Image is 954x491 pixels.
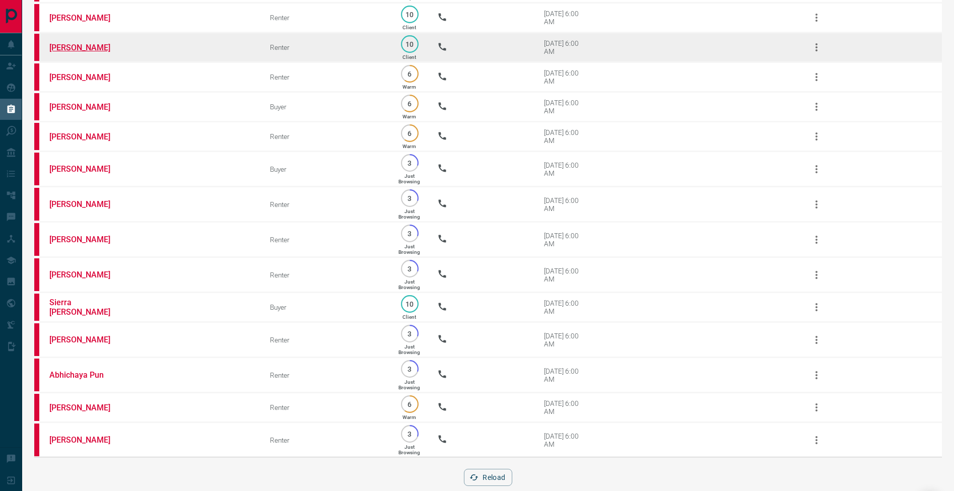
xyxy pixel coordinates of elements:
[49,235,125,244] a: [PERSON_NAME]
[544,196,587,213] div: [DATE] 6:00 AM
[402,414,416,420] p: Warm
[402,114,416,119] p: Warm
[49,435,125,445] a: [PERSON_NAME]
[270,271,382,279] div: Renter
[402,144,416,149] p: Warm
[49,335,125,344] a: [PERSON_NAME]
[49,102,125,112] a: [PERSON_NAME]
[49,164,125,174] a: [PERSON_NAME]
[406,265,414,272] p: 3
[406,159,414,167] p: 3
[406,100,414,107] p: 6
[270,103,382,111] div: Buyer
[398,173,420,184] p: Just Browsing
[402,314,416,320] p: Client
[398,279,420,290] p: Just Browsing
[270,200,382,208] div: Renter
[544,332,587,348] div: [DATE] 6:00 AM
[406,70,414,78] p: 6
[49,132,125,142] a: [PERSON_NAME]
[544,367,587,383] div: [DATE] 6:00 AM
[34,153,39,185] div: property.ca
[406,40,414,48] p: 10
[544,69,587,85] div: [DATE] 6:00 AM
[270,371,382,379] div: Renter
[49,270,125,279] a: [PERSON_NAME]
[270,303,382,311] div: Buyer
[398,208,420,220] p: Just Browsing
[34,93,39,120] div: property.ca
[406,430,414,438] p: 3
[34,123,39,150] div: property.ca
[398,244,420,255] p: Just Browsing
[34,394,39,421] div: property.ca
[270,336,382,344] div: Renter
[406,400,414,408] p: 6
[544,399,587,415] div: [DATE] 6:00 AM
[270,403,382,411] div: Renter
[49,73,125,82] a: [PERSON_NAME]
[49,370,125,380] a: Abhichaya Pun
[406,300,414,308] p: 10
[398,444,420,455] p: Just Browsing
[544,432,587,448] div: [DATE] 6:00 AM
[270,132,382,141] div: Renter
[398,379,420,390] p: Just Browsing
[406,230,414,237] p: 3
[402,84,416,90] p: Warm
[34,4,39,31] div: property.ca
[49,43,125,52] a: [PERSON_NAME]
[544,99,587,115] div: [DATE] 6:00 AM
[34,424,39,456] div: property.ca
[544,128,587,145] div: [DATE] 6:00 AM
[544,161,587,177] div: [DATE] 6:00 AM
[406,330,414,337] p: 3
[406,129,414,137] p: 6
[34,223,39,256] div: property.ca
[270,165,382,173] div: Buyer
[270,436,382,444] div: Renter
[544,232,587,248] div: [DATE] 6:00 AM
[34,188,39,221] div: property.ca
[464,469,512,486] button: Reload
[49,403,125,412] a: [PERSON_NAME]
[49,199,125,209] a: [PERSON_NAME]
[544,10,587,26] div: [DATE] 6:00 AM
[270,43,382,51] div: Renter
[270,14,382,22] div: Renter
[406,194,414,202] p: 3
[34,63,39,91] div: property.ca
[270,236,382,244] div: Renter
[34,323,39,356] div: property.ca
[34,359,39,391] div: property.ca
[402,54,416,60] p: Client
[34,258,39,291] div: property.ca
[34,34,39,61] div: property.ca
[398,344,420,355] p: Just Browsing
[406,11,414,18] p: 10
[406,365,414,373] p: 3
[270,73,382,81] div: Renter
[402,25,416,30] p: Client
[49,13,125,23] a: [PERSON_NAME]
[34,294,39,321] div: property.ca
[544,39,587,55] div: [DATE] 6:00 AM
[49,298,125,317] a: Sierra [PERSON_NAME]
[544,299,587,315] div: [DATE] 6:00 AM
[544,267,587,283] div: [DATE] 6:00 AM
